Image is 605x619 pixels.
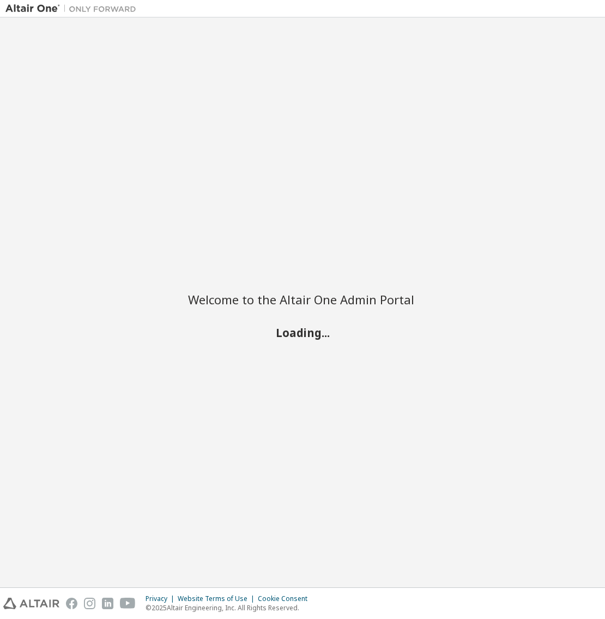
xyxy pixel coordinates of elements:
[178,594,258,603] div: Website Terms of Use
[102,598,113,609] img: linkedin.svg
[3,598,59,609] img: altair_logo.svg
[84,598,95,609] img: instagram.svg
[188,325,417,339] h2: Loading...
[146,594,178,603] div: Privacy
[66,598,77,609] img: facebook.svg
[188,292,417,307] h2: Welcome to the Altair One Admin Portal
[258,594,314,603] div: Cookie Consent
[146,603,314,612] p: © 2025 Altair Engineering, Inc. All Rights Reserved.
[5,3,142,14] img: Altair One
[120,598,136,609] img: youtube.svg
